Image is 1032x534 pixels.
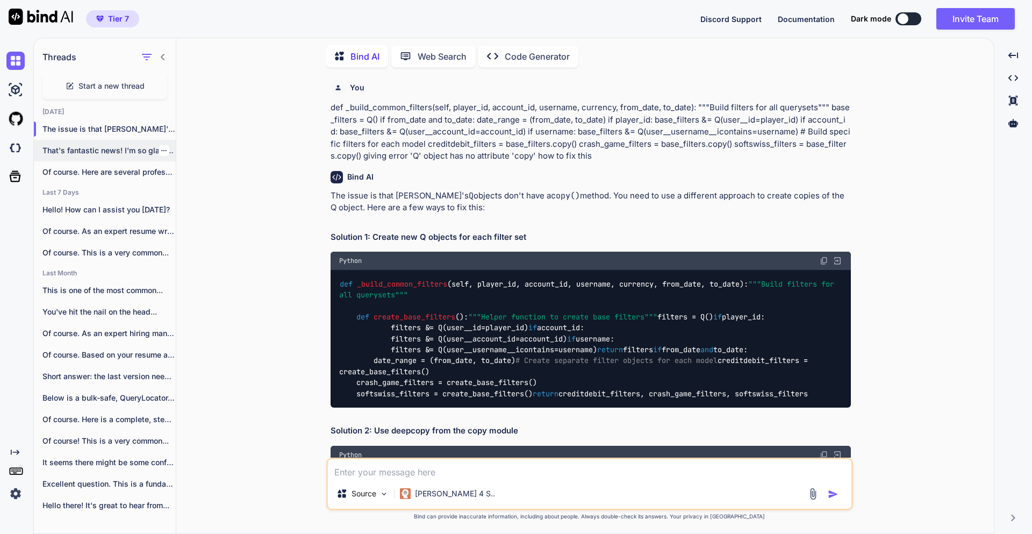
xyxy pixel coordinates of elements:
[350,82,364,93] h6: You
[778,13,835,25] button: Documentation
[374,312,455,322] span: create_base_filters
[528,323,537,333] span: if
[331,102,851,162] p: def _build_common_filters(self, player_id, account_id, username, currency, from_date, to_date): "...
[379,489,389,499] img: Pick Models
[42,350,176,360] p: Of course. Based on your resume and...
[42,167,176,177] p: Of course. Here are several professional and...
[567,334,576,344] span: if
[6,110,25,128] img: githubLight
[42,500,176,511] p: Hello there! It's great to hear from...
[326,512,853,521] p: Bind can provide inaccurate information, including about people. Always double-check its answers....
[515,356,718,366] span: # Create separate filter objects for each model
[833,450,842,460] img: Open in Browser
[340,279,353,289] span: def
[108,13,129,24] span: Tier 7
[820,451,828,459] img: copy
[807,488,819,500] img: attachment
[6,139,25,157] img: darkCloudIdeIcon
[6,485,25,503] img: settings
[331,425,851,437] h2: Solution 2: Use deepcopy from the copy module
[551,190,580,201] code: copy()
[468,312,657,322] span: """Helper function to create base filters"""
[833,256,842,266] img: Open in Browser
[533,389,558,398] span: return
[339,279,838,400] code: ( ): (): filters = Q() player_id: filters &= Q(user__id=player_id) account_id: filters &= Q(user_...
[828,489,838,500] img: icon
[339,451,362,459] span: Python
[96,16,104,22] img: premium
[42,371,176,382] p: Short answer: the last version needed fixes...
[350,50,379,63] p: Bind AI
[400,488,411,499] img: Claude 4 Sonnet
[42,479,176,489] p: Excellent question. This is a fundamental architectural...
[653,345,662,354] span: if
[339,279,838,300] span: """Build filters for all querysets"""
[700,345,713,354] span: and
[469,190,474,201] code: Q
[42,307,176,317] p: You've hit the nail on the head...
[820,257,828,265] img: copy
[347,172,374,182] h6: Bind AI
[700,13,762,25] button: Discord Support
[700,15,762,24] span: Discord Support
[356,312,369,322] span: def
[597,345,623,354] span: return
[42,328,176,339] p: Of course. As an expert hiring manager...
[352,488,376,499] p: Source
[42,285,176,296] p: This is one of the most common...
[6,52,25,70] img: chat
[339,257,362,265] span: Python
[851,13,891,24] span: Dark mode
[451,279,740,289] span: self, player_id, account_id, username, currency, from_date, to_date
[936,8,1015,30] button: Invite Team
[42,247,176,258] p: Of course. This is a very common...
[415,488,495,499] p: [PERSON_NAME] 4 S..
[34,108,176,116] h2: [DATE]
[42,204,176,215] p: Hello! How can I assist you [DATE]?
[42,414,176,425] p: Of course. Here is a complete, step-by-step...
[778,15,835,24] span: Documentation
[42,51,76,63] h1: Threads
[42,226,176,237] p: Of course. As an expert resume writer...
[86,10,139,27] button: premiumTier 7
[42,145,176,156] p: That's fantastic news! I'm so glad to...
[418,50,467,63] p: Web Search
[42,393,176,403] p: Below is a bulk-safe, QueryLocator-based Apex batch...
[42,457,176,468] p: It seems there might be some confusion....
[505,50,570,63] p: Code Generator
[42,124,176,134] p: The issue is that [PERSON_NAME]'s `Q` objects...
[331,190,851,214] p: The issue is that [PERSON_NAME]'s objects don't have a method. You need to use a different approa...
[331,231,851,244] h2: Solution 1: Create new Q objects for each filter set
[42,436,176,446] p: Of course! This is a very common...
[6,81,25,99] img: ai-studio
[357,279,447,289] span: _build_common_filters
[78,81,145,91] span: Start a new thread
[34,188,176,197] h2: Last 7 Days
[9,9,73,25] img: Bind AI
[713,312,722,322] span: if
[34,269,176,277] h2: Last Month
